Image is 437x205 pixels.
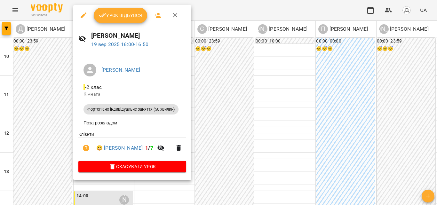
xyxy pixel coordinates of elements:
[91,41,148,47] a: 19 вер 2025 16:00-16:50
[96,144,143,152] a: 😀 [PERSON_NAME]
[99,12,142,19] span: Урок відбувся
[83,84,103,90] span: - 2 клас
[83,91,181,98] p: Кімната
[78,161,186,172] button: Скасувати Урок
[91,31,187,41] h6: [PERSON_NAME]
[78,117,186,129] li: Поза розкладом
[94,8,147,23] button: Урок відбувся
[83,106,179,112] span: Фортепіано індивідуальне заняття (50 хвилин)
[145,145,148,151] span: 1
[145,145,153,151] b: /
[150,145,153,151] span: 7
[78,140,94,156] button: Візит ще не сплачено. Додати оплату?
[83,163,181,170] span: Скасувати Урок
[101,67,140,73] a: [PERSON_NAME]
[78,131,186,161] ul: Клієнти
